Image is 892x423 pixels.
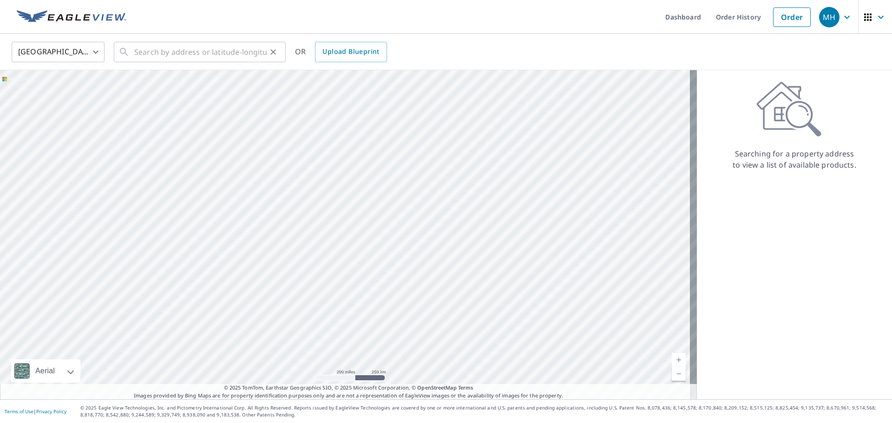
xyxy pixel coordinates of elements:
a: OpenStreetMap [417,384,456,391]
div: Aerial [11,359,80,383]
a: Terms of Use [5,408,33,415]
a: Current Level 5, Zoom Out [672,367,686,381]
a: Terms [458,384,473,391]
span: Upload Blueprint [322,46,379,58]
button: Clear [267,46,280,59]
div: MH [819,7,840,27]
span: © 2025 TomTom, Earthstar Geographics SIO, © 2025 Microsoft Corporation, © [224,384,473,392]
a: Upload Blueprint [315,42,387,62]
p: Searching for a property address to view a list of available products. [732,148,857,170]
input: Search by address or latitude-longitude [134,39,267,65]
a: Privacy Policy [36,408,66,415]
p: | [5,409,66,414]
div: [GEOGRAPHIC_DATA] [12,39,105,65]
img: EV Logo [17,10,126,24]
div: Aerial [33,359,58,383]
div: OR [295,42,387,62]
p: © 2025 Eagle View Technologies, Inc. and Pictometry International Corp. All Rights Reserved. Repo... [80,404,887,418]
a: Order [773,7,811,27]
a: Current Level 5, Zoom In [672,353,686,367]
